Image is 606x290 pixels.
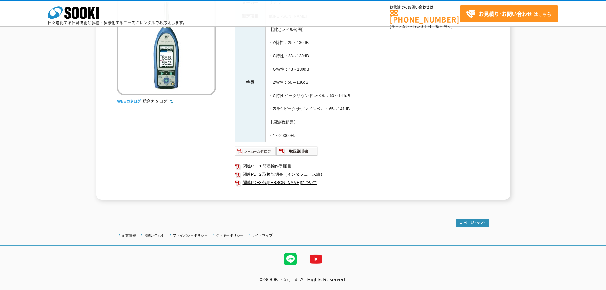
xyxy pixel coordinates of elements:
[479,10,532,18] strong: お見積り･お問い合わせ
[276,146,318,156] img: 取扱説明書
[276,151,318,155] a: 取扱説明書
[582,284,606,289] a: テストMail
[122,233,136,237] a: 企業情報
[265,23,489,142] td: 【測定レベル範囲】 ・A特性：25～130dB ・C特性：33～130dB ・G特性：43～130dB ・Z特性：50～130dB ・C特性ピークサウンドレベル：60～141dB ・Z特性ピーク...
[144,233,165,237] a: お問い合わせ
[235,162,489,170] a: 関連PDF1 簡易操作手順書
[252,233,273,237] a: サイトマップ
[390,5,460,9] span: お電話でのお問い合わせは
[466,9,551,19] span: はこちら
[48,21,187,25] p: 日々進化する計測技術と多種・多様化するニーズにレンタルでお応えします。
[460,5,558,22] a: お見積り･お問い合わせはこちら
[456,219,489,227] img: トップページへ
[117,98,141,104] img: webカタログ
[278,246,303,272] img: LINE
[390,10,460,23] a: [PHONE_NUMBER]
[235,179,489,187] a: 関連PDF3 低[PERSON_NAME]について
[235,23,265,142] th: 特長
[235,146,276,156] img: メーカーカタログ
[412,24,423,29] span: 17:30
[216,233,244,237] a: クッキーポリシー
[235,170,489,179] a: 関連PDF2 取扱説明書（インタフェース編）
[303,246,329,272] img: YouTube
[173,233,208,237] a: プライバシーポリシー
[143,99,174,103] a: 総合カタログ
[235,151,276,155] a: メーカーカタログ
[399,24,408,29] span: 8:50
[390,24,453,29] span: (平日 ～ 土日、祝日除く)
